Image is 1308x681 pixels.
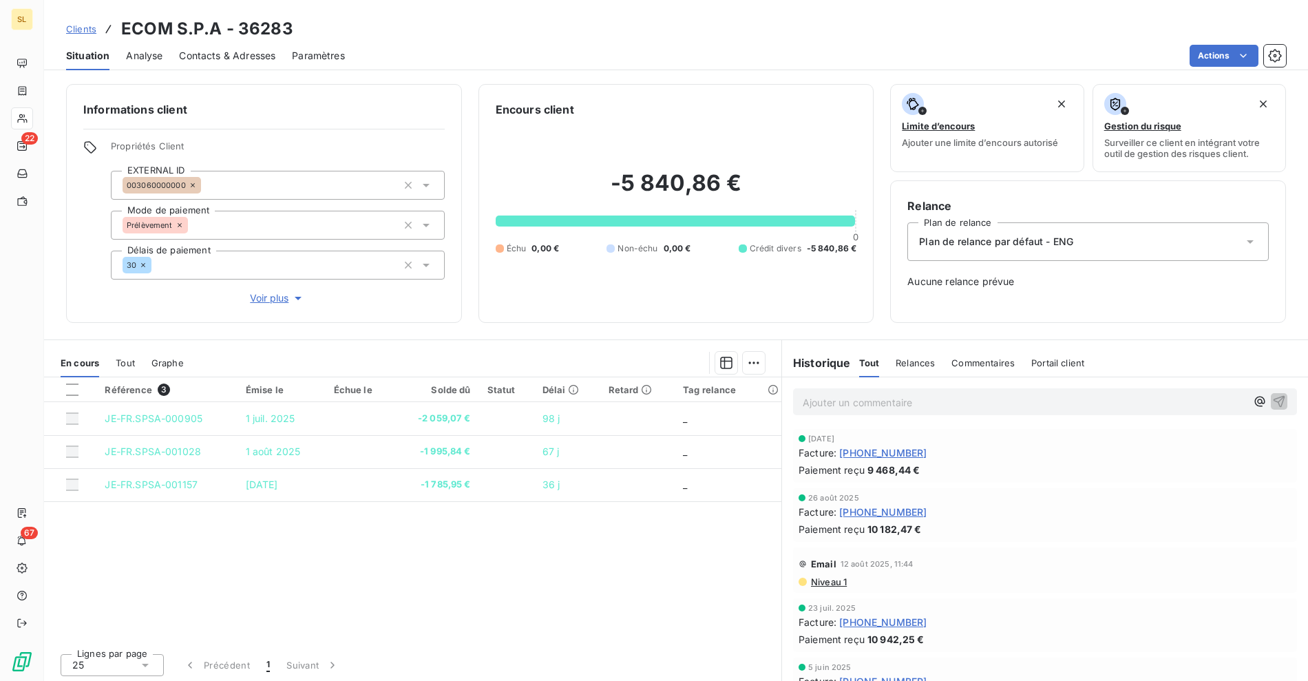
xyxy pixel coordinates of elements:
[542,412,560,424] span: 98 j
[902,121,975,132] span: Limite d’encours
[258,651,278,680] button: 1
[907,198,1269,214] h6: Relance
[867,632,925,647] span: 10 942,25 €
[401,478,470,492] span: -1 785,95 €
[853,231,858,242] span: 0
[1104,121,1181,132] span: Gestion du risque
[246,412,295,424] span: 1 juil. 2025
[246,479,278,490] span: [DATE]
[21,527,38,539] span: 67
[811,558,836,569] span: Email
[890,84,1084,172] button: Limite d’encoursAjouter une limite d’encours autorisé
[808,604,856,612] span: 23 juil. 2025
[111,291,445,306] button: Voir plus
[1093,84,1286,172] button: Gestion du risqueSurveiller ce client en intégrant votre outil de gestion des risques client.
[127,181,186,189] span: 003060000000
[542,384,592,395] div: Délai
[292,49,345,63] span: Paramètres
[799,522,865,536] span: Paiement reçu
[334,384,386,395] div: Échue le
[808,434,834,443] span: [DATE]
[839,505,927,519] span: [PHONE_NUMBER]
[72,658,84,672] span: 25
[683,384,773,395] div: Tag relance
[799,505,836,519] span: Facture :
[496,169,857,211] h2: -5 840,86 €
[919,235,1073,249] span: Plan de relance par défaut - ENG
[808,494,859,502] span: 26 août 2025
[105,412,202,424] span: JE-FR.SPSA-000905
[127,261,136,269] span: 30
[487,384,526,395] div: Statut
[810,576,847,587] span: Niveau 1
[839,446,927,460] span: [PHONE_NUMBER]
[105,446,201,457] span: JE-FR.SPSA-001028
[799,632,865,647] span: Paiement reçu
[683,446,687,457] span: _
[618,242,657,255] span: Non-échu
[1261,634,1294,667] iframe: Intercom live chat
[1190,45,1258,67] button: Actions
[66,49,109,63] span: Situation
[151,259,162,271] input: Ajouter une valeur
[401,384,470,395] div: Solde dû
[664,242,691,255] span: 0,00 €
[839,615,927,629] span: [PHONE_NUMBER]
[841,560,914,568] span: 12 août 2025, 11:44
[278,651,348,680] button: Suivant
[179,49,275,63] span: Contacts & Adresses
[799,463,865,477] span: Paiement reçu
[867,522,922,536] span: 10 182,47 €
[1104,137,1274,159] span: Surveiller ce client en intégrant votre outil de gestion des risques client.
[542,446,560,457] span: 67 j
[127,221,173,229] span: Prélèvement
[105,479,198,490] span: JE-FR.SPSA-001157
[61,357,99,368] span: En cours
[201,179,212,191] input: Ajouter une valeur
[66,22,96,36] a: Clients
[782,355,851,371] h6: Historique
[111,140,445,160] span: Propriétés Client
[401,445,470,459] span: -1 995,84 €
[799,446,836,460] span: Facture :
[507,242,527,255] span: Échu
[907,275,1269,289] span: Aucune relance prévue
[83,101,445,118] h6: Informations client
[126,49,162,63] span: Analyse
[1031,357,1084,368] span: Portail client
[175,651,258,680] button: Précédent
[246,446,301,457] span: 1 août 2025
[158,384,170,396] span: 3
[105,384,229,396] div: Référence
[21,132,38,145] span: 22
[683,479,687,490] span: _
[496,101,574,118] h6: Encours client
[867,463,920,477] span: 9 468,44 €
[266,658,270,672] span: 1
[246,384,317,395] div: Émise le
[808,663,852,671] span: 5 juin 2025
[188,219,199,231] input: Ajouter une valeur
[121,17,293,41] h3: ECOM S.P.A - 36283
[807,242,857,255] span: -5 840,86 €
[902,137,1058,148] span: Ajouter une limite d’encours autorisé
[750,242,801,255] span: Crédit divers
[151,357,184,368] span: Graphe
[401,412,470,426] span: -2 059,07 €
[799,615,836,629] span: Facture :
[683,412,687,424] span: _
[951,357,1015,368] span: Commentaires
[542,479,560,490] span: 36 j
[11,651,33,673] img: Logo LeanPay
[609,384,666,395] div: Retard
[11,8,33,30] div: SL
[66,23,96,34] span: Clients
[531,242,559,255] span: 0,00 €
[116,357,135,368] span: Tout
[859,357,880,368] span: Tout
[250,291,305,305] span: Voir plus
[896,357,935,368] span: Relances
